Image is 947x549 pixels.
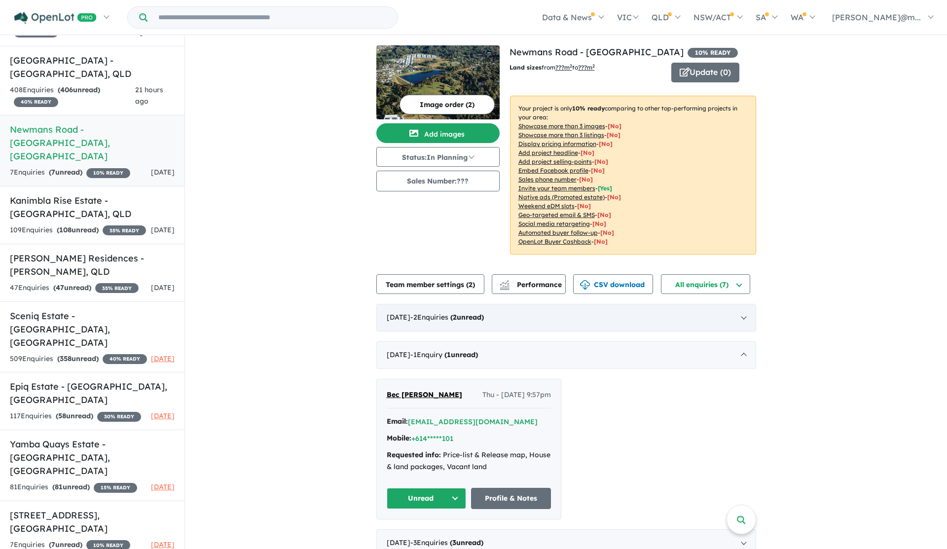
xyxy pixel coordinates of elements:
p: from [510,63,664,73]
strong: ( unread) [53,283,91,292]
u: OpenLot Buyer Cashback [518,238,591,245]
button: Update (0) [671,63,739,82]
u: Embed Facebook profile [518,167,588,174]
span: [DATE] [151,283,175,292]
button: [EMAIL_ADDRESS][DOMAIN_NAME] [408,417,538,427]
button: Sales Number:??? [376,171,500,191]
span: 30 % READY [97,412,141,422]
h5: Kanimbla Rise Estate - [GEOGRAPHIC_DATA] , QLD [10,194,175,220]
span: [DATE] [151,540,175,549]
h5: Yamba Quays Estate - [GEOGRAPHIC_DATA] , [GEOGRAPHIC_DATA] [10,438,175,477]
span: [ No ] [581,149,594,156]
div: 7 Enquir ies [10,167,130,179]
u: Display pricing information [518,140,596,147]
u: ???m [578,64,595,71]
img: Openlot PRO Logo White [14,12,97,24]
div: 47 Enquir ies [10,282,139,294]
strong: ( unread) [56,411,93,420]
span: 40 % READY [103,354,147,364]
b: Land sizes [510,64,542,71]
u: Automated buyer follow-up [518,229,598,236]
span: [ No ] [607,131,620,139]
div: 117 Enquir ies [10,410,141,422]
span: [No] [600,229,614,236]
strong: Mobile: [387,434,411,442]
a: Bec [PERSON_NAME] [387,389,462,401]
span: 10 % READY [688,48,738,58]
u: Invite your team members [518,184,595,192]
button: All enquiries (7) [661,274,750,294]
u: Geo-targeted email & SMS [518,211,595,219]
span: [ No ] [591,167,605,174]
span: Bec [PERSON_NAME] [387,390,462,399]
u: ??? m [555,64,572,71]
span: [DATE] [151,482,175,491]
u: Native ads (Promoted estate) [518,193,605,201]
strong: ( unread) [444,350,478,359]
button: Image order (2) [400,95,495,114]
sup: 2 [570,63,572,69]
span: 7 [51,168,55,177]
span: to [572,64,595,71]
span: [DATE] [151,168,175,177]
span: - 2 Enquir ies [410,313,484,322]
strong: ( unread) [450,313,484,322]
img: bar-chart.svg [500,283,510,290]
input: Try estate name, suburb, builder or developer [149,7,396,28]
span: 35 % READY [95,283,139,293]
u: Sales phone number [518,176,577,183]
div: 509 Enquir ies [10,353,147,365]
a: Profile & Notes [471,488,551,509]
span: 21 hours ago [135,85,163,106]
span: 10 % READY [86,168,130,178]
span: [ Yes ] [598,184,612,192]
u: Showcase more than 3 images [518,122,605,130]
button: CSV download [573,274,653,294]
h5: Newmans Road - [GEOGRAPHIC_DATA] , [GEOGRAPHIC_DATA] [10,123,175,163]
a: Newmans Road - [GEOGRAPHIC_DATA] [510,46,684,58]
strong: ( unread) [49,540,82,549]
h5: Epiq Estate - [GEOGRAPHIC_DATA] , [GEOGRAPHIC_DATA] [10,380,175,406]
u: Add project selling-points [518,158,592,165]
span: [DATE] [151,225,175,234]
h5: Sceniq Estate - [GEOGRAPHIC_DATA] , [GEOGRAPHIC_DATA] [10,309,175,349]
strong: ( unread) [49,168,82,177]
span: [PERSON_NAME]@m... [832,12,921,22]
span: 1 [447,350,451,359]
button: Status:In Planning [376,147,500,167]
u: Showcase more than 3 listings [518,131,604,139]
span: 58 [58,411,66,420]
span: Thu - [DATE] 9:57pm [482,389,551,401]
span: - 3 Enquir ies [410,538,483,547]
span: [No] [607,193,621,201]
span: [No] [594,238,608,245]
u: Add project headline [518,149,578,156]
span: [ No ] [594,158,608,165]
span: [ No ] [608,122,621,130]
h5: [GEOGRAPHIC_DATA] - [GEOGRAPHIC_DATA] , QLD [10,54,175,80]
u: Social media retargeting [518,220,590,227]
strong: ( unread) [57,354,99,363]
span: [No] [597,211,611,219]
strong: ( unread) [57,225,99,234]
h5: [STREET_ADDRESS] , [GEOGRAPHIC_DATA] [10,509,175,535]
img: Newmans Road - Woolgoolga [376,45,500,119]
button: Team member settings (2) [376,274,484,294]
img: line-chart.svg [500,280,509,286]
p: Your project is only comparing to other top-performing projects in your area: - - - - - - - - - -... [510,96,756,255]
div: 81 Enquir ies [10,481,137,493]
strong: Requested info: [387,450,441,459]
span: [ No ] [579,176,593,183]
b: 10 % ready [572,105,605,112]
span: 108 [59,225,72,234]
span: [DATE] [151,411,175,420]
span: [DATE] [151,354,175,363]
span: 15 % READY [94,483,137,493]
span: 406 [60,85,73,94]
div: Price-list & Release map, House & land packages, Vacant land [387,449,551,473]
span: 7 [51,540,55,549]
span: [ No ] [599,140,613,147]
span: - 1 Enquir y [410,350,478,359]
strong: Email: [387,417,408,426]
